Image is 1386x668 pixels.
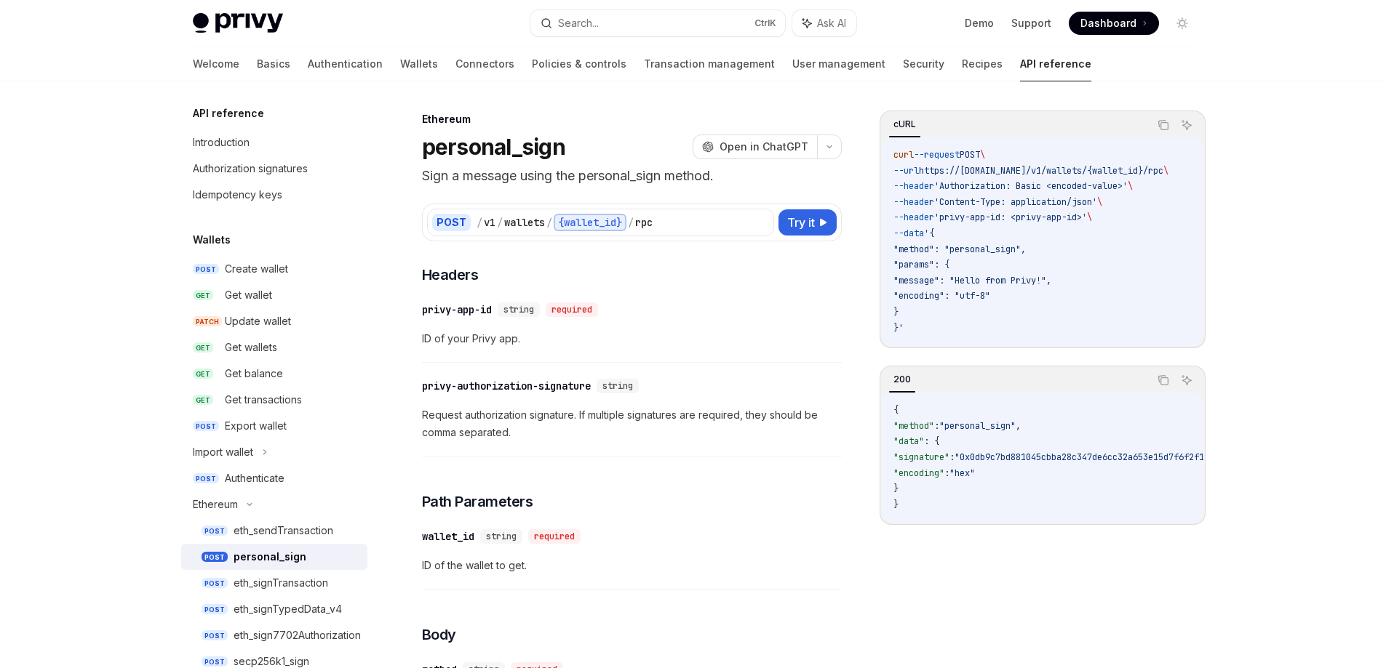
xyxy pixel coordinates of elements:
[1163,165,1168,177] span: \
[934,196,1097,208] span: 'Content-Type: application/json'
[193,105,264,122] h5: API reference
[225,313,291,330] div: Update wallet
[477,215,482,230] div: /
[1154,116,1173,134] button: Copy the contents from the code block
[1069,12,1159,35] a: Dashboard
[889,116,920,133] div: cURL
[202,526,228,536] span: POST
[893,165,919,177] span: --url
[893,499,899,510] span: }
[422,406,842,441] span: Request authorization signature. If multiple signatures are required, they should be comma separa...
[193,342,213,353] span: GET
[893,404,899,416] span: {
[754,17,776,29] span: Ctrl K
[202,552,228,563] span: POST
[960,149,980,161] span: POST
[934,180,1128,192] span: 'Authorization: Basic <encoded-value>'
[503,304,534,315] span: string
[893,212,934,223] span: --header
[924,435,939,447] span: : {
[532,47,626,81] a: Policies & controls
[202,578,228,589] span: POST
[720,140,808,154] span: Open in ChatGPT
[1080,16,1136,31] span: Dashboard
[893,420,934,432] span: "method"
[181,129,367,156] a: Introduction
[962,47,1003,81] a: Recipes
[893,483,899,494] span: }
[181,282,367,308] a: GETGet wallet
[202,656,228,667] span: POST
[1097,196,1102,208] span: \
[193,186,282,204] div: Idempotency keys
[919,165,1163,177] span: https://[DOMAIN_NAME]/v1/wallets/{wallet_id}/rpc
[893,180,934,192] span: --header
[234,574,328,592] div: eth_signTransaction
[193,231,231,249] h5: Wallets
[225,339,277,356] div: Get wallets
[934,420,939,432] span: :
[1016,420,1021,432] span: ,
[181,570,367,596] a: POSTeth_signTransaction
[193,47,239,81] a: Welcome
[602,380,633,392] span: string
[225,365,283,382] div: Get balance
[181,256,367,282] a: POSTCreate wallet
[1020,47,1091,81] a: API reference
[889,371,915,388] div: 200
[486,531,517,542] span: string
[257,47,290,81] a: Basics
[181,622,367,648] a: POSTeth_sign7702Authorization
[193,160,308,177] div: Authorization signatures
[422,265,479,285] span: Headers
[225,260,288,278] div: Create wallet
[422,624,456,645] span: Body
[817,16,846,31] span: Ask AI
[193,369,213,379] span: GET
[792,47,885,81] a: User management
[181,465,367,491] a: POSTAuthenticate
[181,387,367,413] a: GETGet transactions
[400,47,438,81] a: Wallets
[225,391,302,409] div: Get transactions
[193,443,253,461] div: Import wallet
[432,214,471,231] div: POST
[181,544,367,570] a: POSTpersonal_sign
[181,334,367,361] a: GETGet wallets
[893,451,949,463] span: "signature"
[949,451,955,463] span: :
[202,630,228,641] span: POST
[1177,116,1196,134] button: Ask AI
[893,290,990,302] span: "encoding": "utf-8"
[181,182,367,208] a: Idempotency keys
[193,316,222,327] span: PATCH
[778,209,837,236] button: Try it
[924,228,934,239] span: '{
[980,149,985,161] span: \
[181,518,367,544] a: POSTeth_sendTransaction
[558,15,599,32] div: Search...
[422,134,565,160] h1: personal_sign
[893,149,914,161] span: curl
[234,548,306,566] div: personal_sign
[944,467,949,479] span: :
[234,522,333,539] div: eth_sendTransaction
[893,228,924,239] span: --data
[934,212,1087,223] span: 'privy-app-id: <privy-app-id>'
[234,600,342,618] div: eth_signTypedData_v4
[903,47,944,81] a: Security
[234,627,361,644] div: eth_sign7702Authorization
[893,196,934,208] span: --header
[644,47,775,81] a: Transaction management
[893,467,944,479] span: "encoding"
[628,215,634,230] div: /
[914,149,960,161] span: --request
[181,413,367,439] a: POSTExport wallet
[787,214,815,231] span: Try it
[193,290,213,301] span: GET
[949,467,975,479] span: "hex"
[193,496,238,513] div: Ethereum
[893,435,924,447] span: "data"
[202,604,228,615] span: POST
[181,156,367,182] a: Authorization signatures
